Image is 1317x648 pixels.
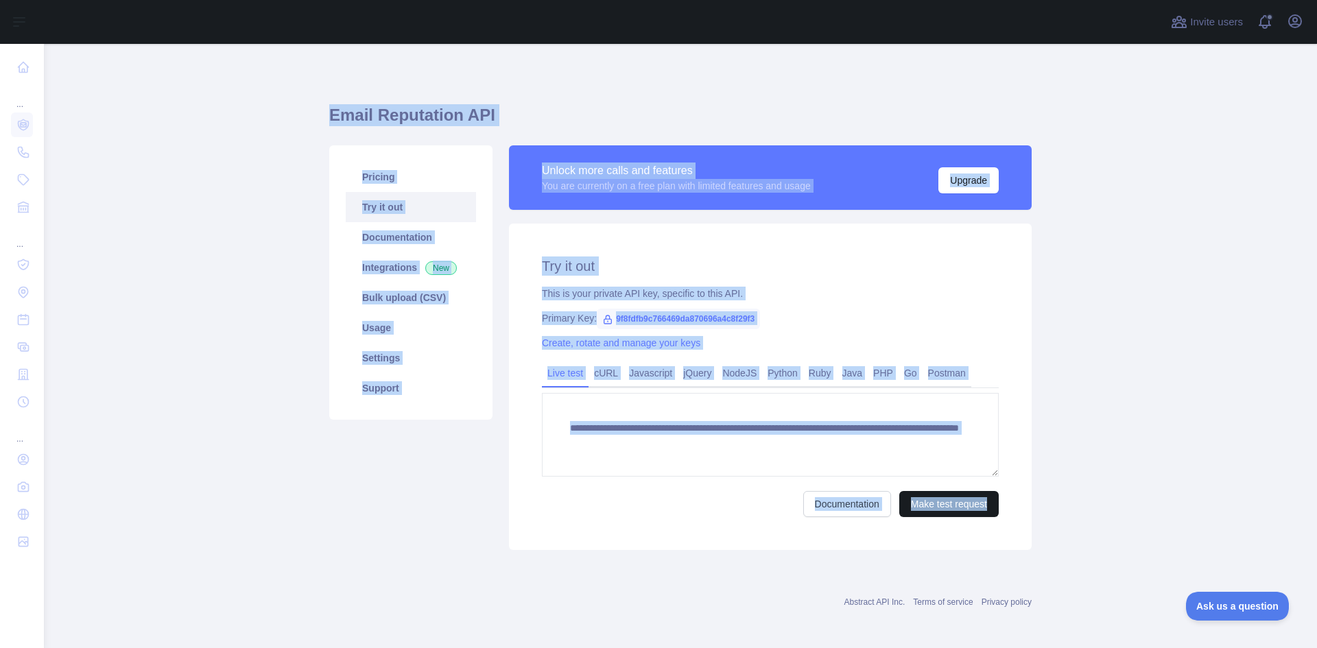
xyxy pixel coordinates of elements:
button: Make test request [899,491,999,517]
div: You are currently on a free plan with limited features and usage [542,179,811,193]
a: Abstract API Inc. [844,597,905,607]
h2: Try it out [542,256,999,276]
a: Try it out [346,192,476,222]
a: Java [837,362,868,384]
a: Ruby [803,362,837,384]
span: 9f8fdfb9c766469da870696a4c8f29f3 [597,309,760,329]
h1: Email Reputation API [329,104,1032,137]
a: PHP [868,362,899,384]
a: Live test [542,362,589,384]
a: Pricing [346,162,476,192]
div: Unlock more calls and features [542,163,811,179]
a: NodeJS [717,362,762,384]
a: Go [899,362,923,384]
a: Bulk upload (CSV) [346,283,476,313]
div: ... [11,417,33,444]
a: jQuery [678,362,717,384]
a: cURL [589,362,624,384]
div: ... [11,82,33,110]
a: Terms of service [913,597,973,607]
span: Invite users [1190,14,1243,30]
div: This is your private API key, specific to this API. [542,287,999,300]
a: Support [346,373,476,403]
button: Invite users [1168,11,1246,33]
a: Postman [923,362,971,384]
a: Documentation [346,222,476,252]
a: Python [762,362,803,384]
button: Upgrade [938,167,999,193]
a: Settings [346,343,476,373]
div: Primary Key: [542,311,999,325]
a: Create, rotate and manage your keys [542,337,700,348]
a: Usage [346,313,476,343]
div: ... [11,222,33,250]
a: Privacy policy [982,597,1032,607]
a: Javascript [624,362,678,384]
span: New [425,261,457,275]
iframe: Toggle Customer Support [1186,592,1290,621]
a: Integrations New [346,252,476,283]
a: Documentation [803,491,891,517]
